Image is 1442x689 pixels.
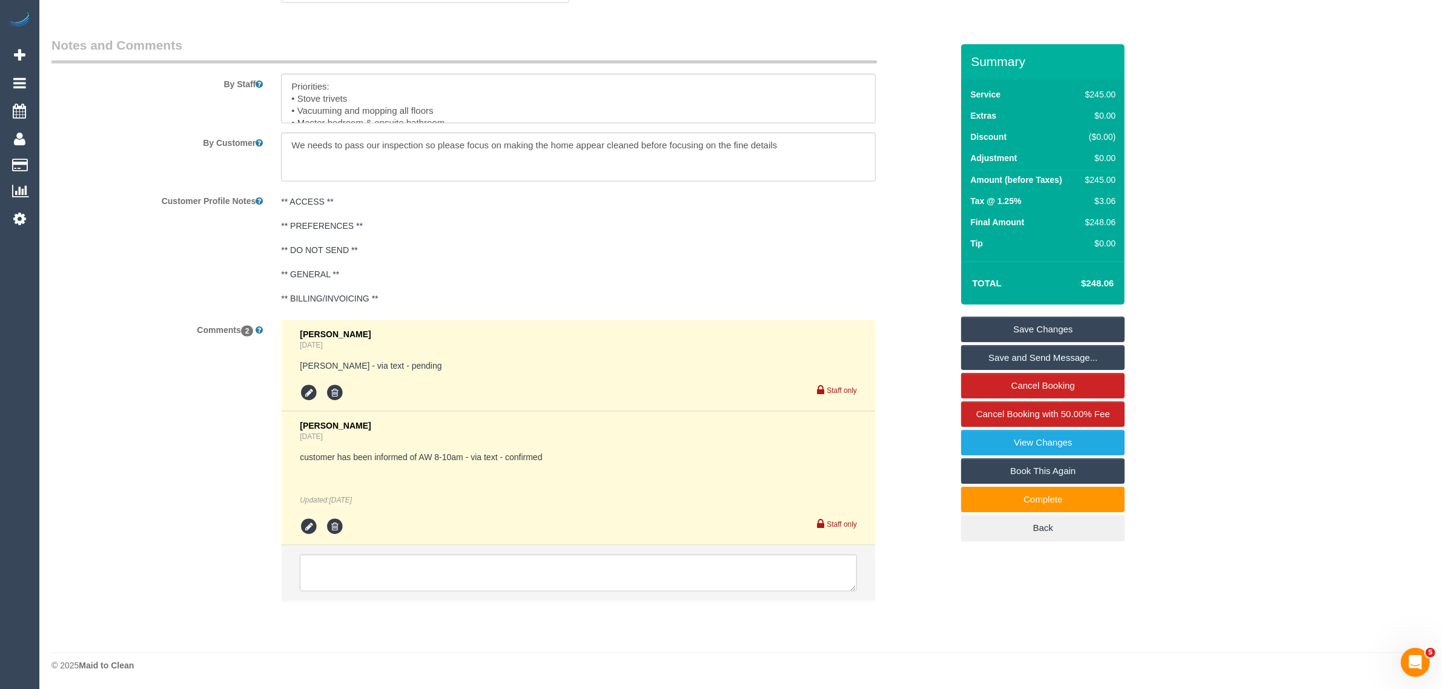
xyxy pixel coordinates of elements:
label: Customer Profile Notes [42,191,272,207]
span: Sep 15, 2025 09:38 [329,496,352,504]
label: Discount [970,131,1007,143]
a: Save Changes [961,317,1125,342]
label: Adjustment [970,152,1017,164]
label: Final Amount [970,216,1024,228]
small: Staff only [827,386,857,395]
a: Back [961,515,1125,541]
label: By Customer [42,133,272,149]
div: $0.00 [1080,152,1116,164]
span: 2 [241,326,254,337]
span: [PERSON_NAME] [300,329,371,339]
small: Staff only [827,520,857,529]
label: Amount (before Taxes) [970,174,1062,186]
span: [PERSON_NAME] [300,421,371,430]
a: Save and Send Message... [961,345,1125,371]
a: Complete [961,487,1125,512]
h3: Summary [971,54,1119,68]
a: Cancel Booking with 50.00% Fee [961,401,1125,427]
div: ($0.00) [1080,131,1116,143]
a: View Changes [961,430,1125,455]
label: Comments [42,320,272,336]
h4: $248.06 [1045,279,1114,289]
strong: Total [972,278,1002,288]
label: Extras [970,110,996,122]
label: Tax @ 1.25% [970,195,1021,207]
label: Tip [970,237,983,249]
a: [DATE] [300,432,322,441]
div: $3.06 [1080,195,1116,207]
a: [DATE] [300,341,322,349]
div: $245.00 [1080,88,1116,101]
pre: [PERSON_NAME] - via text - pending [300,360,857,372]
div: $245.00 [1080,174,1116,186]
span: Cancel Booking with 50.00% Fee [976,409,1110,419]
div: © 2025 [51,659,1430,671]
div: $0.00 [1080,110,1116,122]
label: By Staff [42,74,272,90]
div: $248.06 [1080,216,1116,228]
a: Book This Again [961,458,1125,484]
label: Service [970,88,1000,101]
div: $0.00 [1080,237,1116,249]
legend: Notes and Comments [51,36,877,64]
span: 5 [1426,648,1435,658]
img: Automaid Logo [7,12,31,29]
strong: Maid to Clean [79,661,134,670]
iframe: Intercom live chat [1401,648,1430,677]
em: Updated: [300,496,352,504]
a: Cancel Booking [961,373,1125,398]
pre: customer has been informed of AW 8-10am - via text - confirmed [300,451,857,463]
